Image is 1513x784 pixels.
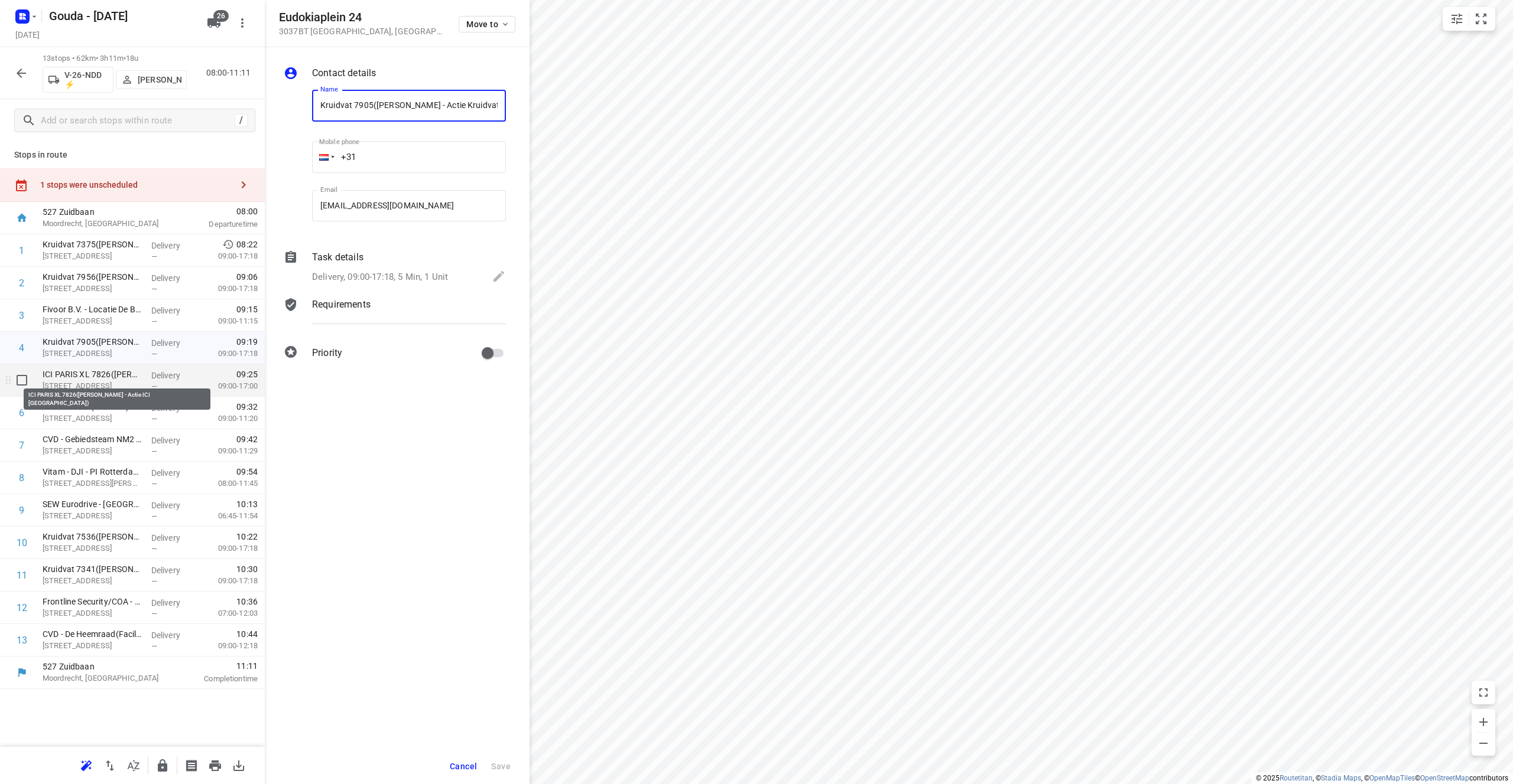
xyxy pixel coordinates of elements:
[1470,227,1492,239] span: 09:19
[57,470,656,482] p: Mathenesserplein 81, Rotterdam
[665,393,953,405] p: Delivery
[57,161,656,172] p: Kruidvat 7956(A.S. Watson - Actie Kruidvat)
[665,240,671,249] span: —
[151,317,157,326] span: —
[33,299,38,310] div: 6
[151,479,157,488] span: —
[1321,774,1361,782] a: Stadia Maps
[1470,392,1492,404] span: 10:13
[151,285,157,293] span: —
[222,239,234,250] svg: Early
[40,180,232,190] div: 1 stops were unscheduled
[151,272,195,284] p: Delivery
[57,172,656,184] p: Noordmolenstraat 34, Rotterdam
[957,536,1492,548] p: 09:00-12:18
[57,536,656,548] p: Heemraadssingel 151, Rotterdam
[957,338,1492,349] p: 09:00-11:29
[43,283,142,295] p: [STREET_ADDRESS]
[57,437,656,449] p: Schiedamseweg 54, Rotterdam
[236,498,258,510] span: 10:13
[1369,774,1415,782] a: OpenMapTiles
[57,272,656,283] p: Zwart Janstraat 103, Rotterdam
[665,306,671,315] span: —
[43,401,142,413] p: CVD - de Nok(Facilitair)
[665,228,953,240] p: Delivery
[43,303,142,315] p: Fivoor B.V. - Locatie De Blink(Sabine Swierts)
[284,66,506,83] div: Contact details
[665,195,953,207] p: Delivery
[1445,7,1469,31] button: Map settings
[43,380,142,392] p: Zwart Janstraat 103, Rotterdam
[312,270,448,284] p: Delivery, 09:00-17:18, 5 Min, 1 Unit
[312,298,371,312] p: Requirements
[809,94,1492,106] span: 08:00
[199,575,258,587] p: 09:00-17:18
[236,401,258,413] span: 09:32
[57,128,656,139] p: Kruidvat 7375(A.S. Watson - Actie Kruidvat)
[151,564,195,576] p: Delivery
[450,762,477,771] span: Cancel
[57,326,656,338] p: CVD - Gebiedsteam NM2 NO(Facilitair)
[14,24,1499,38] p: Shift: 08:00 - 11:11
[43,510,142,522] p: Industrieweg 175, Rotterdam
[180,218,258,230] p: Departure time
[124,54,126,63] span: •
[43,575,142,587] p: Mathenesserplein 81, Rotterdam
[57,139,656,151] p: Crooswijkseweg 109, Rotterdam
[665,129,953,141] p: Delivery
[14,66,1499,85] h6: V-26-NDD ⚡
[151,642,157,651] span: —
[57,491,656,503] p: Frontline Security/COA - Rotterdam(Nigel Jegen)
[33,332,38,343] div: 7
[43,336,142,348] p: Kruidvat 7905(A.S. Watson - Actie Kruidvat)
[1470,458,1492,470] span: 10:30
[312,141,506,173] input: 1 (702) 123-4567
[43,445,142,457] p: Noorderkanaalweg 100, Rotterdam
[33,133,38,145] div: 1
[236,368,258,380] span: 09:25
[116,70,187,89] button: [PERSON_NAME]
[19,342,24,354] div: 4
[1470,491,1492,503] span: 10:36
[151,597,195,609] p: Delivery
[957,437,1492,449] p: 09:00-17:18
[57,338,656,349] p: Noorderkanaalweg 100, Rotterdam
[1470,260,1492,272] span: 09:25
[19,505,24,516] div: 9
[151,447,157,456] span: —
[19,310,24,321] div: 3
[43,433,142,445] p: CVD - Gebiedsteam NM2 NO(Facilitair)
[151,305,195,316] p: Delivery
[665,162,953,174] p: Delivery
[284,298,506,333] div: Requirements
[665,141,671,149] span: —
[57,425,656,437] p: Kruidvat 7536(A.S. Watson - Actie Kruidvat)
[43,478,142,489] p: Professor Jonkersweg 7, Rotterdam
[151,402,195,414] p: Delivery
[33,200,38,211] div: 3
[43,271,142,283] p: Kruidvat 7956([PERSON_NAME] - Actie Kruidvat)
[236,271,258,283] span: 09:06
[17,602,27,613] div: 12
[1470,194,1492,205] span: 09:15
[665,174,671,182] span: —
[11,28,44,41] h5: Project date
[1280,774,1313,782] a: Routetitan
[57,569,790,581] p: Moordrecht, [GEOGRAPHIC_DATA]
[665,207,671,215] span: —
[43,53,187,64] p: 13 stops • 62km • 3h11m
[957,503,1492,515] p: 07:00-12:03
[57,260,656,272] p: ICI PARIS XL 7826(A.S. Watson - Actie ICI Paris)
[57,106,790,118] p: Moordrecht, [GEOGRAPHIC_DATA]
[180,660,258,672] span: 11:11
[43,250,142,262] p: Crooswijkseweg 109, Rotterdam
[199,607,258,619] p: 07:00-12:03
[213,10,229,22] span: 26
[957,272,1492,283] p: 09:00-17:00
[43,239,142,250] p: Kruidvat 7375(A.S. Watson - Actie Kruidvat)
[57,205,656,217] p: [STREET_ADDRESS]
[665,339,671,348] span: —
[957,205,1492,217] p: 09:00-11:15
[809,557,1492,569] span: 11:11
[151,499,195,511] p: Delivery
